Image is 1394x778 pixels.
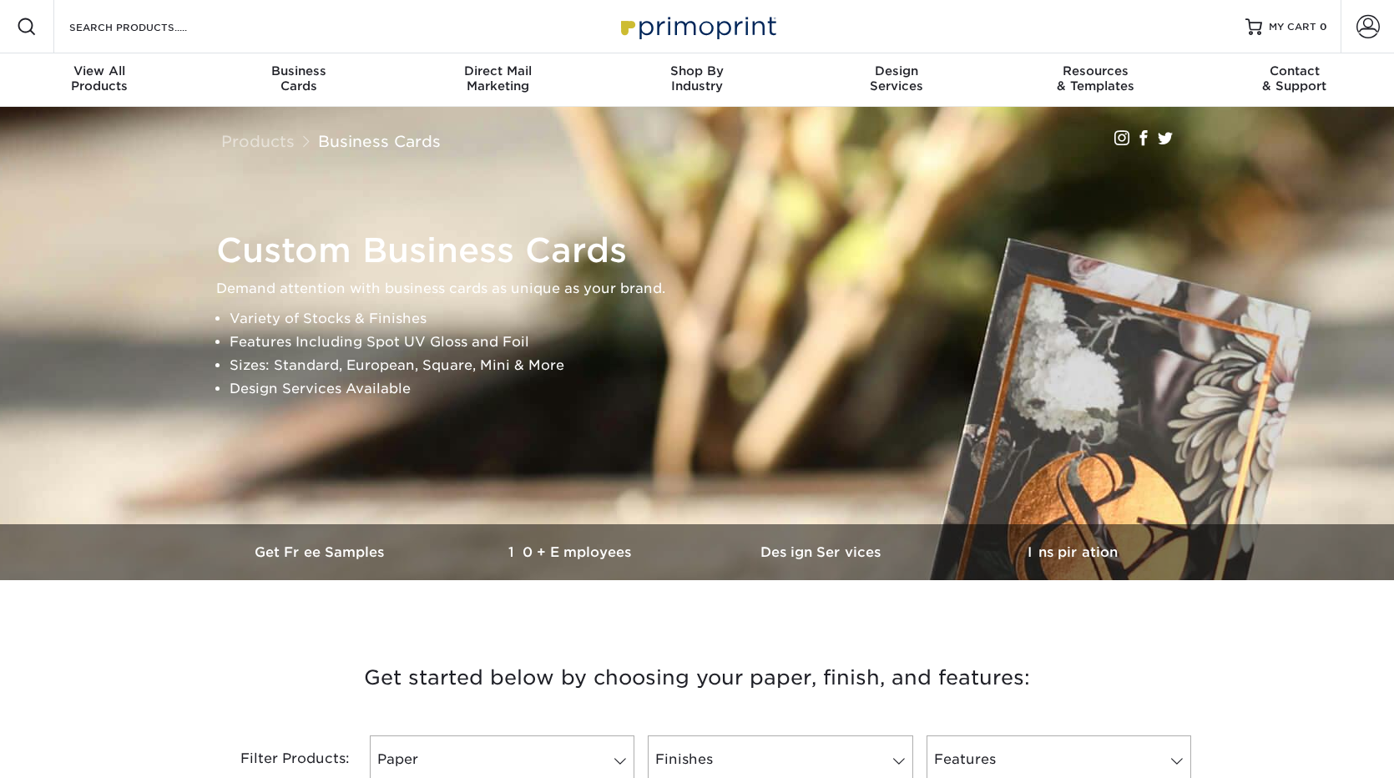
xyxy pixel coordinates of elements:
[398,63,598,78] span: Direct Mail
[398,63,598,93] div: Marketing
[68,17,230,37] input: SEARCH PRODUCTS.....
[230,307,1193,331] li: Variety of Stocks & Finishes
[200,53,399,107] a: BusinessCards
[230,331,1193,354] li: Features Including Spot UV Gloss and Foil
[1320,21,1327,33] span: 0
[398,53,598,107] a: Direct MailMarketing
[196,544,447,560] h3: Get Free Samples
[796,53,996,107] a: DesignServices
[697,524,947,580] a: Design Services
[200,63,399,78] span: Business
[216,277,1193,301] p: Demand attention with business cards as unique as your brand.
[1194,63,1394,78] span: Contact
[1194,63,1394,93] div: & Support
[697,544,947,560] h3: Design Services
[221,132,295,150] a: Products
[447,524,697,580] a: 10+ Employees
[947,544,1198,560] h3: Inspiration
[1269,20,1316,34] span: MY CART
[216,230,1193,270] h1: Custom Business Cards
[230,354,1193,377] li: Sizes: Standard, European, Square, Mini & More
[209,640,1185,715] h3: Get started below by choosing your paper, finish, and features:
[598,63,797,93] div: Industry
[996,53,1195,107] a: Resources& Templates
[996,63,1195,93] div: & Templates
[796,63,996,78] span: Design
[318,132,441,150] a: Business Cards
[200,63,399,93] div: Cards
[196,524,447,580] a: Get Free Samples
[598,53,797,107] a: Shop ByIndustry
[1194,53,1394,107] a: Contact& Support
[614,8,780,44] img: Primoprint
[447,544,697,560] h3: 10+ Employees
[230,377,1193,401] li: Design Services Available
[947,524,1198,580] a: Inspiration
[996,63,1195,78] span: Resources
[796,63,996,93] div: Services
[598,63,797,78] span: Shop By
